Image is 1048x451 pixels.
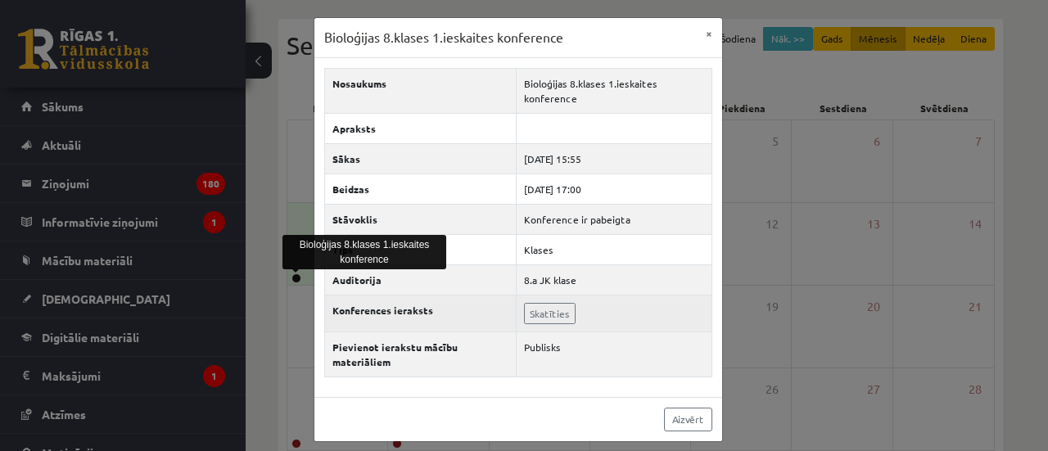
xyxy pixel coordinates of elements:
div: Bioloģijas 8.klases 1.ieskaites konference [282,235,446,269]
td: [DATE] 15:55 [517,143,711,174]
th: Apraksts [324,113,517,143]
td: Konference ir pabeigta [517,204,711,234]
th: Pievienot ierakstu mācību materiāliem [324,331,517,377]
th: Sākas [324,143,517,174]
a: Skatīties [524,303,576,324]
td: Publisks [517,331,711,377]
button: × [696,18,722,49]
th: Konferences ieraksts [324,295,517,331]
td: Klases [517,234,711,264]
h3: Bioloģijas 8.klases 1.ieskaites konference [324,28,563,47]
th: Stāvoklis [324,204,517,234]
th: Auditorija [324,264,517,295]
td: Bioloģijas 8.klases 1.ieskaites konference [517,68,711,113]
a: Aizvērt [664,408,712,431]
td: 8.a JK klase [517,264,711,295]
th: Beidzas [324,174,517,204]
td: [DATE] 17:00 [517,174,711,204]
th: Nosaukums [324,68,517,113]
